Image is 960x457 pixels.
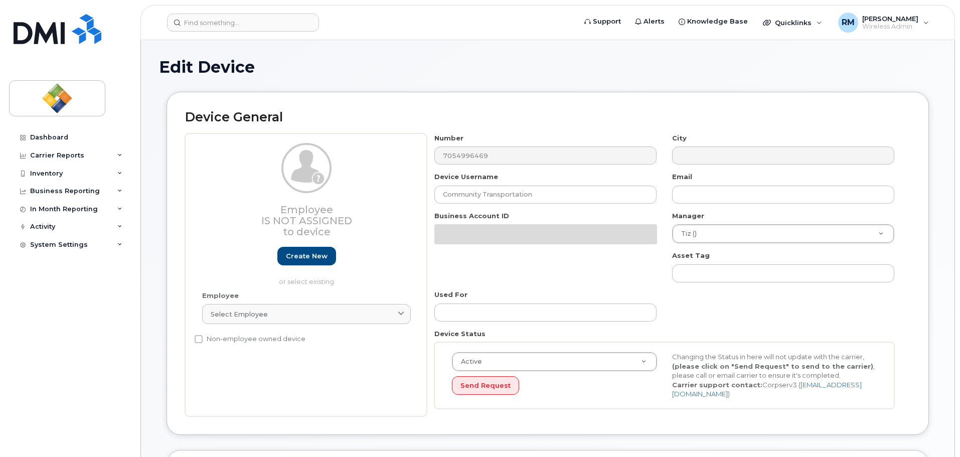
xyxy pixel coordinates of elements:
h1: Edit Device [159,58,936,76]
label: Non-employee owned device [195,333,305,345]
strong: Carrier support contact: [672,381,762,389]
div: Changing the Status in here will not update with the carrier, , please call or email carrier to e... [665,352,885,399]
p: or select existing [202,277,411,286]
span: Is not assigned [261,215,352,227]
a: Create new [277,247,336,265]
span: Select employee [211,310,268,319]
span: Active [455,357,482,366]
a: [EMAIL_ADDRESS][DOMAIN_NAME] [672,381,862,398]
label: Employee [202,291,239,300]
span: to device [283,226,331,238]
label: Manager [672,211,704,221]
label: Device Status [434,329,486,339]
label: Device Username [434,172,498,182]
a: Active [452,353,657,371]
button: Send Request [452,376,519,395]
a: Select employee [202,304,411,324]
label: City [672,133,687,143]
input: Non-employee owned device [195,335,203,343]
h2: Device General [185,110,910,124]
label: Number [434,133,463,143]
span: Tiz () [675,229,697,238]
label: Used For [434,290,467,299]
label: Email [672,172,692,182]
a: Tiz () [673,225,894,243]
h3: Employee [202,204,411,237]
strong: (please click on "Send Request" to send to the carrier) [672,362,873,370]
label: Business Account ID [434,211,509,221]
label: Asset Tag [672,251,710,260]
